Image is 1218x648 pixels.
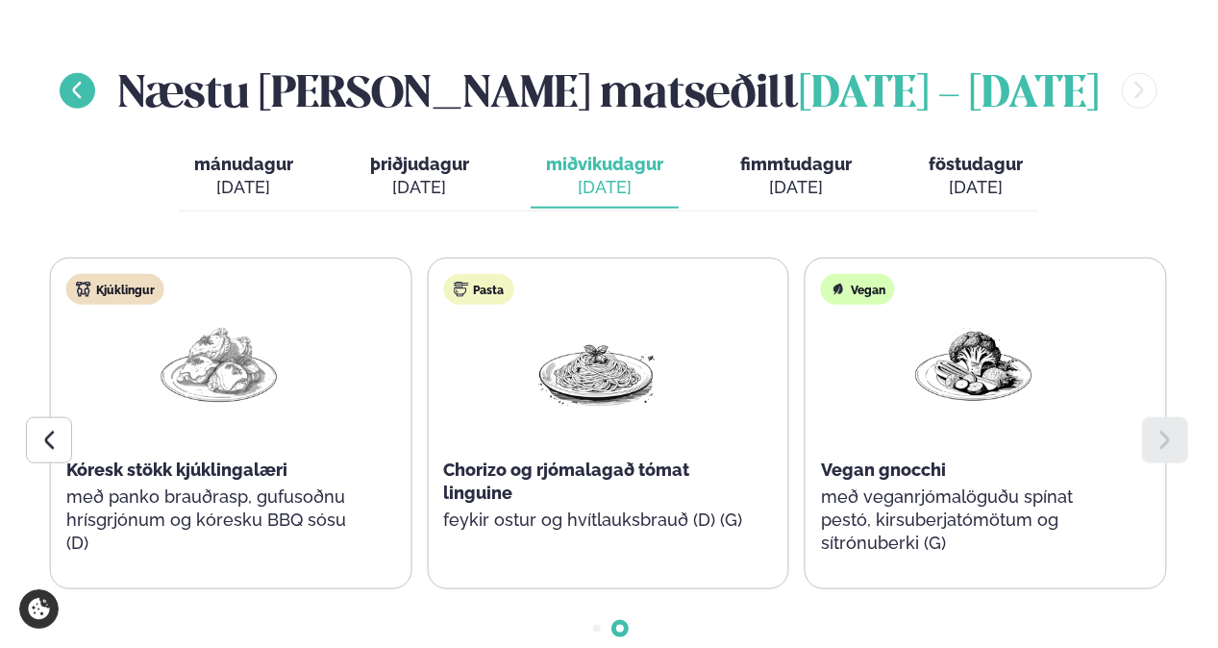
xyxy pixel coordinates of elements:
[60,73,95,109] button: menu-btn-left
[66,486,372,555] p: með panko brauðrasp, gufusoðnu hrísgrjónum og kóresku BBQ sósu (D)
[370,176,469,199] div: [DATE]
[453,282,468,297] img: pasta.svg
[19,589,59,629] a: Cookie settings
[546,176,663,199] div: [DATE]
[370,154,469,174] span: þriðjudagur
[194,154,293,174] span: mánudagur
[821,486,1127,555] p: með veganrjómalöguðu spínat pestó, kirsuberjatómötum og sítrónuberki (G)
[821,274,895,305] div: Vegan
[355,145,485,209] button: þriðjudagur [DATE]
[194,176,293,199] div: [DATE]
[76,282,91,297] img: chicken.svg
[616,625,624,633] span: Go to slide 2
[821,460,946,480] span: Vegan gnocchi
[912,320,1035,410] img: Vegan.png
[118,60,1099,122] h2: Næstu [PERSON_NAME] matseðill
[593,625,601,633] span: Go to slide 1
[531,145,679,209] button: miðvikudagur [DATE]
[158,320,281,410] img: Chicken-thighs.png
[546,154,663,174] span: miðvikudagur
[913,145,1038,209] button: föstudagur [DATE]
[179,145,309,209] button: mánudagur [DATE]
[66,460,287,480] span: Kóresk stökk kjúklingalæri
[929,176,1023,199] div: [DATE]
[799,74,1099,116] span: [DATE] - [DATE]
[740,176,852,199] div: [DATE]
[725,145,867,209] button: fimmtudagur [DATE]
[443,509,749,532] p: feykir ostur og hvítlauksbrauð (D) (G)
[1122,73,1157,109] button: menu-btn-right
[534,320,658,410] img: Spagetti.png
[66,274,164,305] div: Kjúklingur
[443,460,689,503] span: Chorizo og rjómalagað tómat linguine
[929,154,1023,174] span: föstudagur
[443,274,513,305] div: Pasta
[831,282,846,297] img: Vegan.svg
[740,154,852,174] span: fimmtudagur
